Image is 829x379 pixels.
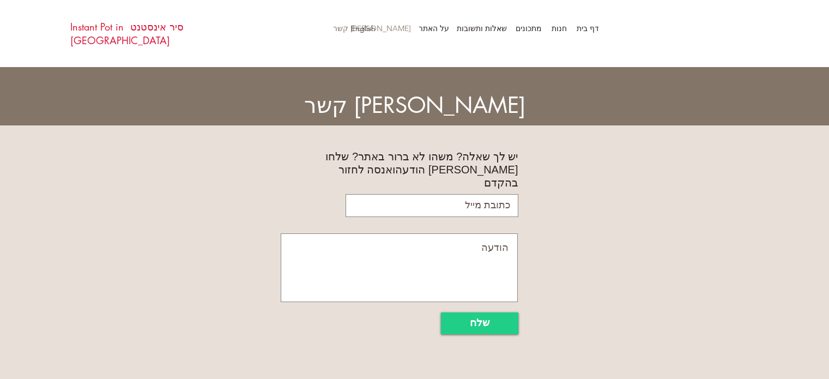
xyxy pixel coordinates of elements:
a: על האתר [416,20,455,37]
span: ואנסה לחזור בהקדם [338,164,518,189]
a: דף בית [572,20,604,37]
a: שאלות ותשובות [455,20,512,37]
a: סיר אינסטנט Instant Pot in [GEOGRAPHIC_DATA] [70,20,184,47]
p: דף בית [571,20,604,37]
a: [PERSON_NAME] קשר [381,20,416,37]
p: חנות [546,20,572,37]
p: שאלות ותשובות [451,20,512,37]
p: מתכונים [510,20,547,37]
span: [PERSON_NAME] קשר [304,91,526,119]
span: יש לך שאלה? משהו לא ברור באתר? שלחו [PERSON_NAME] הודעה [325,151,518,176]
nav: אתר [321,20,604,37]
a: חנות [547,20,572,37]
a: מתכונים [512,20,547,37]
input: כתובת מייל [346,194,518,217]
a: English [346,20,381,37]
button: שלח [441,312,518,334]
span: שלח [470,316,489,330]
p: על האתר [413,20,455,37]
p: [PERSON_NAME] קשר [328,20,416,37]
